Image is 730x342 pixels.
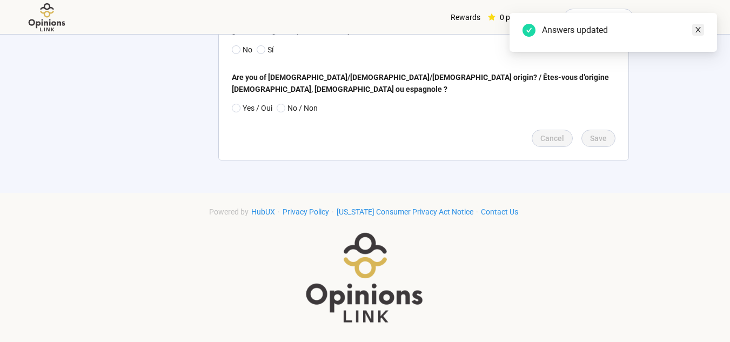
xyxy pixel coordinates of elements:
[287,102,318,114] p: No / Non
[249,207,278,216] a: HubUX
[646,1,704,35] span: [PERSON_NAME]
[540,132,564,144] span: Cancel
[564,9,633,26] button: Redeem points
[232,71,613,95] div: Are you of [DEMOGRAPHIC_DATA]/[DEMOGRAPHIC_DATA]/[DEMOGRAPHIC_DATA] origin? / Êtes-vous d’origine...
[267,44,273,56] p: Sí
[542,24,704,37] div: Answers updated
[334,207,476,216] a: [US_STATE] Consumer Privacy Act Notice
[523,24,535,37] span: check-circle
[280,207,332,216] a: Privacy Policy
[243,102,272,114] p: Yes / Oui
[488,14,495,21] span: star
[478,207,521,216] a: Contact Us
[209,206,521,218] div: · · ·
[532,130,573,147] button: Cancel
[573,11,625,23] span: Redeem points
[209,207,249,216] span: Powered by
[243,44,252,56] p: No
[581,130,615,147] button: Save
[590,132,607,144] span: Save
[694,26,702,33] span: close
